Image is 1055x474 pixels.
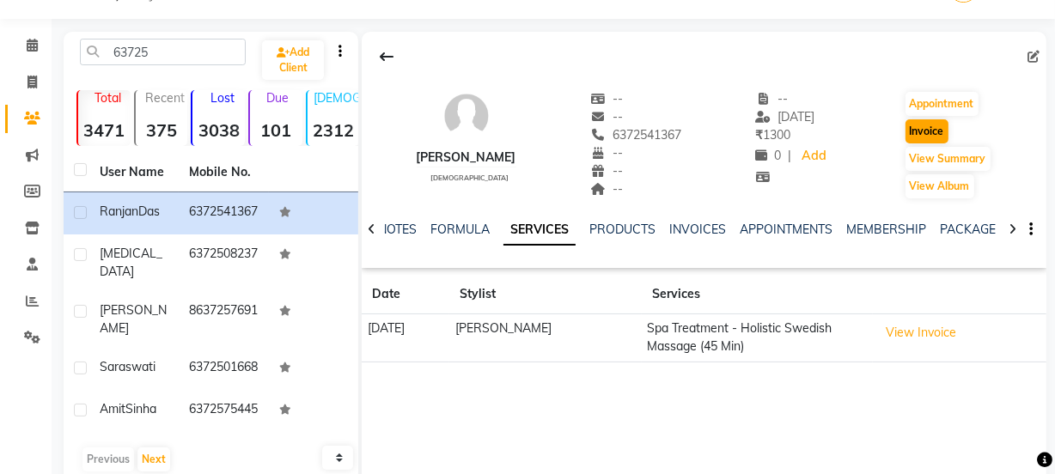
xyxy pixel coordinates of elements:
input: Search by Name/Mobile/Email/Code [80,39,246,65]
a: INVOICES [669,222,726,237]
th: Stylist [449,275,642,314]
span: -- [590,181,623,197]
div: [PERSON_NAME] [417,149,516,167]
th: Date [362,275,449,314]
img: avatar [441,90,492,142]
strong: 101 [250,119,302,141]
th: User Name [89,153,179,192]
span: 6372541367 [590,127,681,143]
a: PACKAGES [940,222,1003,237]
strong: 375 [136,119,188,141]
span: -- [755,91,788,106]
span: Sinha [125,401,156,416]
td: Spa Treatment - Holistic Swedish Massage (45 Min) [642,314,873,362]
button: Appointment [906,92,979,116]
td: 8637257691 [179,291,268,348]
button: View Summary [906,147,991,171]
a: FORMULA [430,222,490,237]
p: Total [85,90,131,106]
td: [DATE] [362,314,449,362]
td: 6372508237 [179,234,268,291]
p: Due [253,90,302,106]
span: -- [590,145,623,161]
a: PRODUCTS [589,222,656,237]
span: ₹ [755,127,763,143]
span: -- [590,163,623,179]
button: Next [137,447,170,471]
span: Saraswati [100,359,156,374]
span: [PERSON_NAME] [100,302,167,336]
span: Amit [100,401,125,416]
span: [DEMOGRAPHIC_DATA] [430,173,509,182]
span: 1300 [755,127,790,143]
strong: 3038 [192,119,245,141]
p: Lost [199,90,245,106]
button: View Album [906,174,974,198]
td: 6372501668 [179,348,268,390]
span: | [788,147,791,165]
a: SERVICES [503,215,576,246]
span: Das [138,204,160,219]
th: Services [642,275,873,314]
span: [MEDICAL_DATA] [100,246,162,279]
strong: 2312 [308,119,360,141]
a: NOTES [378,222,417,237]
a: APPOINTMENTS [740,222,832,237]
a: Add Client [262,40,324,80]
a: MEMBERSHIP [846,222,926,237]
div: Back to Client [369,40,405,73]
span: [DATE] [755,109,814,125]
span: -- [590,109,623,125]
td: 6372575445 [179,390,268,432]
td: 6372541367 [179,192,268,234]
td: [PERSON_NAME] [449,314,642,362]
span: 0 [755,148,781,163]
th: Mobile No. [179,153,268,192]
button: Invoice [906,119,948,143]
a: Add [798,144,828,168]
span: -- [590,91,623,106]
p: [DEMOGRAPHIC_DATA] [314,90,360,106]
strong: 3471 [78,119,131,141]
p: Recent [143,90,188,106]
button: View Invoice [878,319,964,346]
span: Ranjan [100,204,138,219]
